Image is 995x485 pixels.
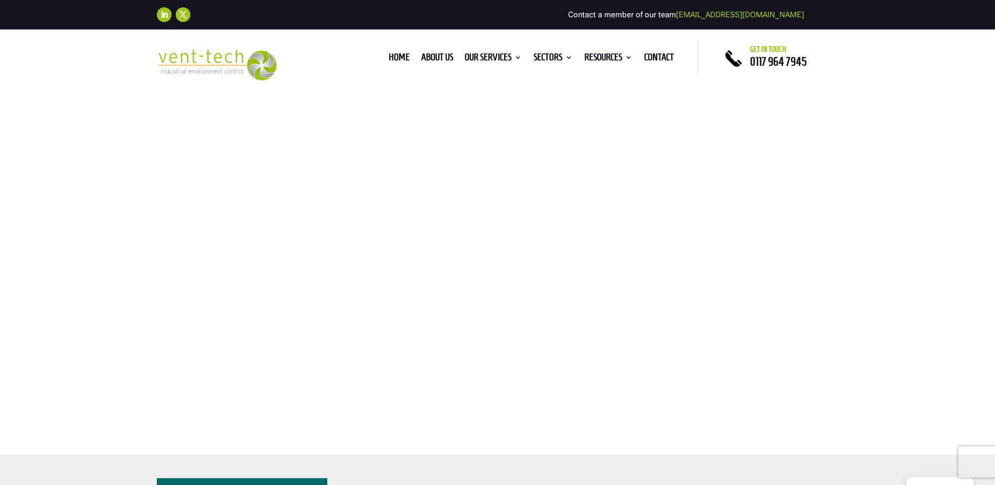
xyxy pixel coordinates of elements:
a: [EMAIL_ADDRESS][DOMAIN_NAME] [676,10,804,19]
a: Our Services [465,54,522,65]
a: Sectors [533,54,573,65]
a: Follow on LinkedIn [157,7,172,22]
a: About us [421,54,453,65]
a: Home [389,54,410,65]
img: 2023-09-27T08_35_16.549ZVENT-TECH---Clear-background [157,49,277,80]
a: Contact [644,54,674,65]
a: 0117 964 7945 [750,55,807,68]
a: Resources [584,54,633,65]
span: Contact a member of our team [568,10,804,19]
a: Follow on X [176,7,190,22]
span: Get in touch [750,45,786,54]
